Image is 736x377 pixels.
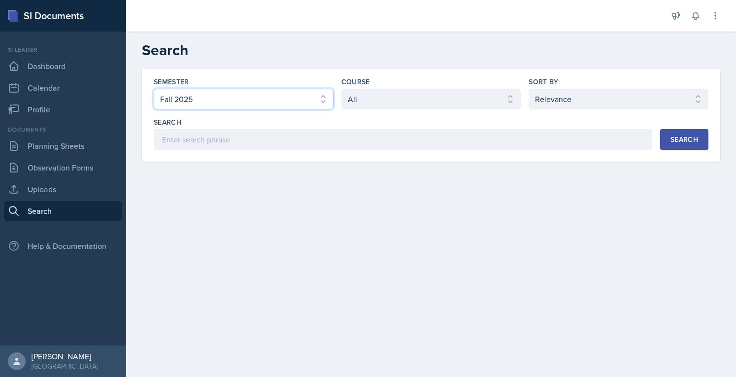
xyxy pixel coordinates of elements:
div: [PERSON_NAME] [32,351,98,361]
a: Dashboard [4,56,122,76]
a: Planning Sheets [4,136,122,156]
input: Enter search phrase [154,129,652,150]
h2: Search [142,41,720,59]
a: Calendar [4,78,122,98]
button: Search [660,129,708,150]
label: Course [341,77,370,87]
a: Search [4,201,122,221]
a: Observation Forms [4,158,122,177]
div: [GEOGRAPHIC_DATA] [32,361,98,371]
div: Search [670,136,698,143]
div: Si leader [4,45,122,54]
a: Profile [4,100,122,119]
label: Sort By [529,77,558,87]
label: Search [154,117,181,127]
label: Semester [154,77,189,87]
div: Documents [4,125,122,134]
div: Help & Documentation [4,236,122,256]
a: Uploads [4,179,122,199]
